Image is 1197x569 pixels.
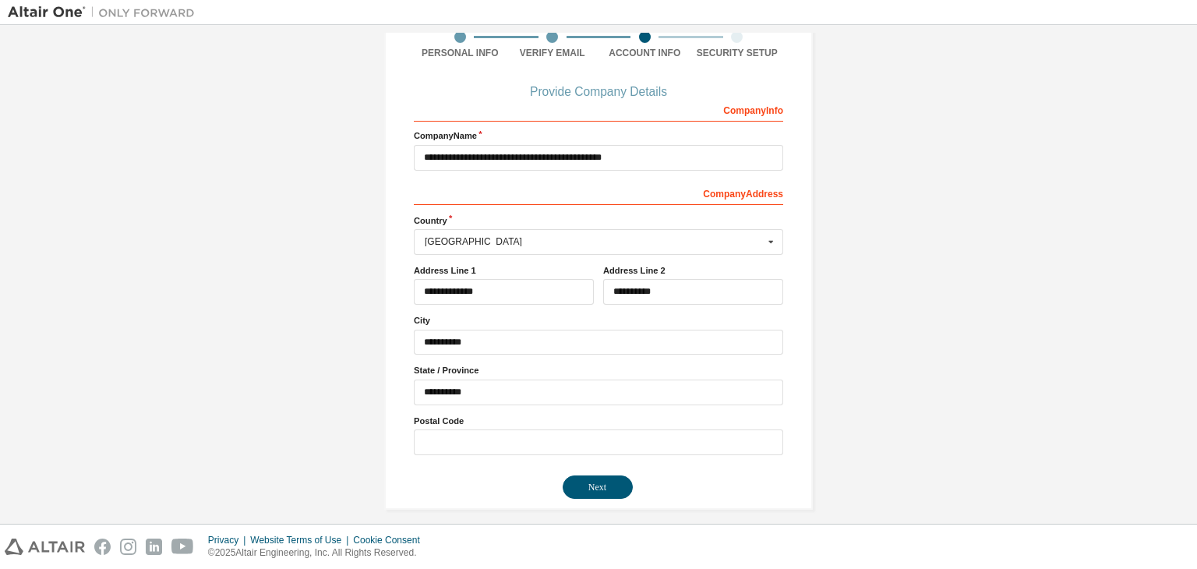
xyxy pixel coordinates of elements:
label: Company Name [414,129,783,142]
img: instagram.svg [120,539,136,555]
div: Account Info [598,47,691,59]
div: Personal Info [414,47,507,59]
div: Privacy [208,534,250,546]
img: facebook.svg [94,539,111,555]
label: Address Line 1 [414,264,594,277]
img: Altair One [8,5,203,20]
div: Company Info [414,97,783,122]
div: Company Address [414,180,783,205]
div: Provide Company Details [414,87,783,97]
img: youtube.svg [171,539,194,555]
img: altair_logo.svg [5,539,85,555]
div: Website Terms of Use [250,534,353,546]
p: © 2025 Altair Engineering, Inc. All Rights Reserved. [208,546,429,560]
label: City [414,314,783,327]
div: Cookie Consent [353,534,429,546]
div: Verify Email [507,47,599,59]
img: linkedin.svg [146,539,162,555]
div: Security Setup [691,47,784,59]
button: Next [563,475,633,499]
div: [GEOGRAPHIC_DATA] [425,237,764,246]
label: State / Province [414,364,783,376]
label: Postal Code [414,415,783,427]
label: Country [414,214,783,227]
label: Address Line 2 [603,264,783,277]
